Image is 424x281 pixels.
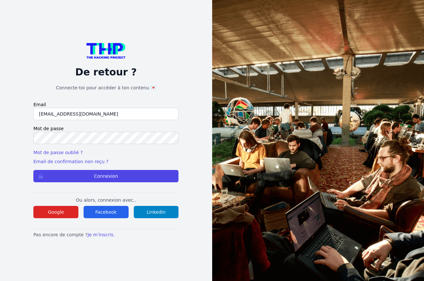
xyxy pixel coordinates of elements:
a: Mot de passe oublié ? [33,150,83,155]
label: Mot de passe [33,125,178,132]
input: Email [33,108,178,120]
p: De retour ? [33,66,178,78]
p: Ou alors, connexion avec.. [33,197,178,203]
label: Email [33,101,178,108]
p: Pas encore de compte ? [33,231,178,238]
button: Connexion [33,170,178,182]
img: logo [86,43,125,59]
a: Je m'inscris. [87,232,115,237]
button: Facebook [84,206,129,218]
button: Google [33,206,78,218]
a: Email de confirmation non reçu ? [33,159,108,164]
button: Linkedin [134,206,179,218]
h1: Connecte-toi pour accéder à ton contenu 💌 [33,84,178,91]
